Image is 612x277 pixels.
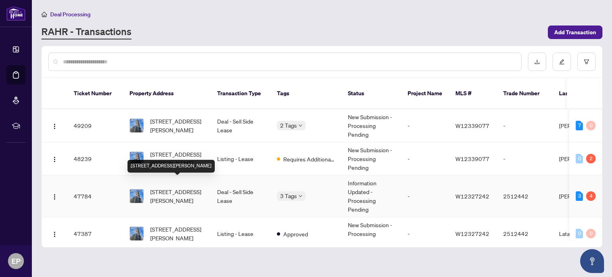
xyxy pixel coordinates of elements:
[401,142,449,175] td: -
[150,187,204,205] span: [STREET_ADDRESS][PERSON_NAME]
[497,217,553,250] td: 2512442
[6,6,25,21] img: logo
[130,227,143,240] img: thumbnail-img
[150,150,204,167] span: [STREET_ADDRESS][PERSON_NAME]
[123,78,211,109] th: Property Address
[341,78,401,109] th: Status
[67,78,123,109] th: Ticket Number
[576,229,583,238] div: 0
[51,123,58,130] img: Logo
[497,109,553,142] td: -
[150,117,204,134] span: [STREET_ADDRESS][PERSON_NAME]
[553,53,571,71] button: edit
[586,121,596,130] div: 0
[401,217,449,250] td: -
[580,249,604,273] button: Open asap
[576,121,583,130] div: 7
[586,154,596,163] div: 2
[12,255,20,267] span: EP
[455,193,489,200] span: W12327242
[586,229,596,238] div: 0
[51,194,58,200] img: Logo
[211,78,271,109] th: Transaction Type
[554,26,596,39] span: Add Transaction
[48,119,61,132] button: Logo
[449,78,497,109] th: MLS #
[130,119,143,132] img: thumbnail-img
[150,225,204,242] span: [STREET_ADDRESS][PERSON_NAME]
[534,59,540,65] span: download
[497,78,553,109] th: Trade Number
[341,142,401,175] td: New Submission - Processing Pending
[130,189,143,203] img: thumbnail-img
[401,109,449,142] td: -
[48,190,61,202] button: Logo
[211,175,271,217] td: Deal - Sell Side Lease
[51,231,58,238] img: Logo
[298,194,302,198] span: down
[341,217,401,250] td: New Submission - Processing Pending
[497,142,553,175] td: -
[48,227,61,240] button: Logo
[41,12,47,17] span: home
[67,109,123,142] td: 49209
[455,122,489,129] span: W12339077
[50,11,90,18] span: Deal Processing
[127,160,215,173] div: [STREET_ADDRESS][PERSON_NAME]
[280,191,297,200] span: 3 Tags
[528,53,546,71] button: download
[271,78,341,109] th: Tags
[67,142,123,175] td: 48239
[211,217,271,250] td: Listing - Lease
[584,59,589,65] span: filter
[455,155,489,162] span: W12339077
[559,59,565,65] span: edit
[455,230,489,237] span: W12327242
[497,175,553,217] td: 2512442
[211,142,271,175] td: Listing - Lease
[283,230,308,238] span: Approved
[341,175,401,217] td: Information Updated - Processing Pending
[41,25,131,39] a: RAHR - Transactions
[548,26,602,39] button: Add Transaction
[586,191,596,201] div: 4
[298,124,302,128] span: down
[51,156,58,163] img: Logo
[67,175,123,217] td: 47784
[576,191,583,201] div: 3
[283,155,335,163] span: Requires Additional Docs
[576,154,583,163] div: 0
[401,175,449,217] td: -
[67,217,123,250] td: 47387
[48,152,61,165] button: Logo
[280,121,297,130] span: 2 Tags
[577,53,596,71] button: filter
[341,109,401,142] td: New Submission - Processing Pending
[211,109,271,142] td: Deal - Sell Side Lease
[401,78,449,109] th: Project Name
[130,152,143,165] img: thumbnail-img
